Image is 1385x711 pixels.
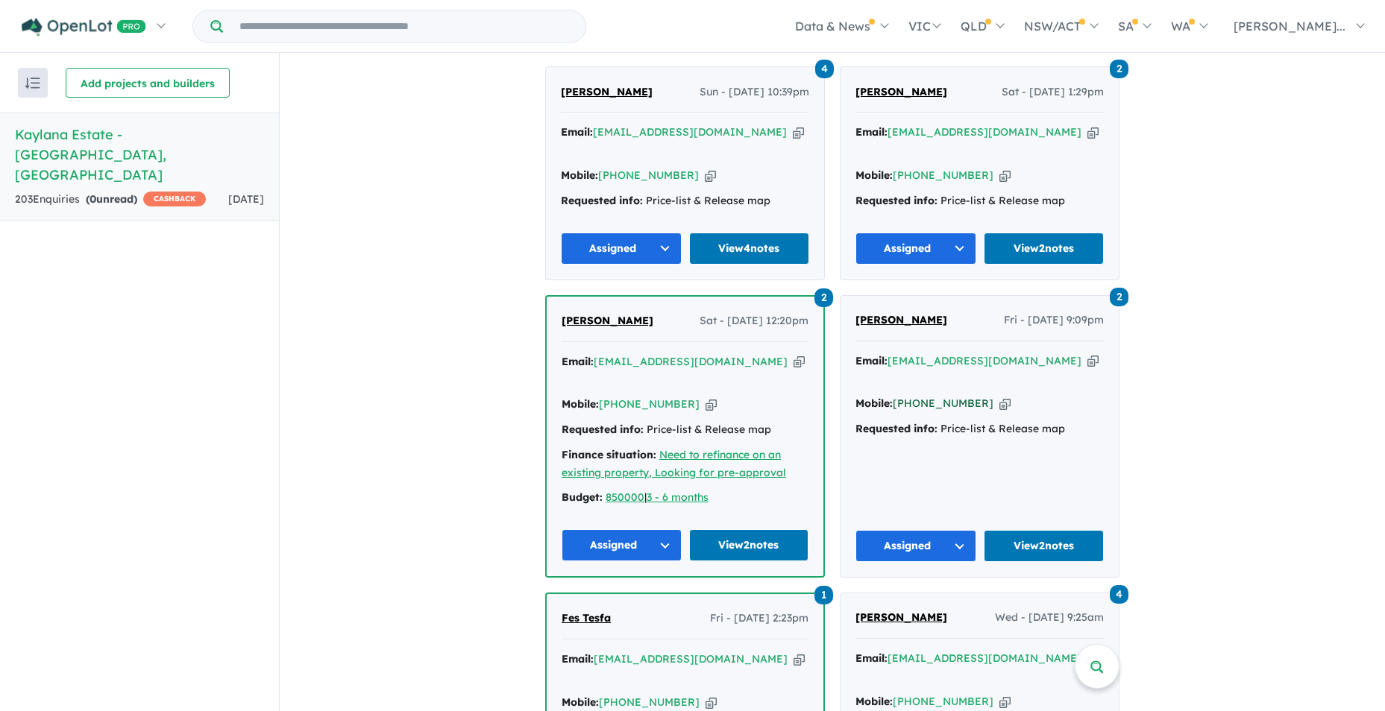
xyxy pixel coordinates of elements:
strong: Email: [855,651,888,665]
a: [EMAIL_ADDRESS][DOMAIN_NAME] [888,651,1081,665]
div: Price-list & Release map [561,192,809,210]
a: 2 [1110,286,1128,306]
span: 4 [815,60,834,78]
h5: Kaylana Estate - [GEOGRAPHIC_DATA] , [GEOGRAPHIC_DATA] [15,124,264,185]
button: Copy [999,694,1011,710]
strong: Requested info: [561,194,643,207]
a: Need to refinance on an existing property, Looking for pre-approval [562,448,786,479]
button: Assigned [855,233,976,265]
a: View4notes [689,233,810,265]
span: [PERSON_NAME] [562,314,653,327]
a: [EMAIL_ADDRESS][DOMAIN_NAME] [594,355,788,368]
a: Fes Tesfa [562,610,611,628]
strong: Email: [562,355,594,368]
a: View2notes [984,530,1105,562]
span: Fes Tesfa [562,611,611,625]
strong: Mobile: [855,695,893,708]
span: [DATE] [228,192,264,206]
img: Openlot PRO Logo White [22,18,146,37]
span: [PERSON_NAME] [561,85,653,98]
button: Copy [794,651,805,667]
a: View2notes [984,233,1105,265]
span: 2 [814,288,833,307]
a: 3 - 6 months [647,490,709,504]
strong: Requested info: [855,422,938,435]
strong: Mobile: [562,695,599,709]
a: [PERSON_NAME] [855,312,947,329]
button: Copy [1087,124,1099,140]
a: [PHONE_NUMBER] [893,695,993,708]
strong: Mobile: [855,396,893,410]
button: Copy [1087,353,1099,369]
a: [EMAIL_ADDRESS][DOMAIN_NAME] [594,652,788,666]
span: 2 [1110,288,1128,306]
strong: Requested info: [562,423,644,436]
a: 1 [814,584,833,604]
span: Wed - [DATE] 9:25am [995,609,1104,627]
strong: Budget: [562,490,603,504]
a: 4 [1110,584,1128,604]
span: Sat - [DATE] 1:29pm [1002,83,1104,101]
a: View2notes [689,529,809,561]
a: 850000 [606,490,644,504]
button: Copy [705,168,716,183]
a: [PERSON_NAME] [855,609,947,627]
a: 4 [815,57,834,78]
button: Copy [999,396,1011,411]
span: Sat - [DATE] 12:20pm [700,312,808,330]
a: [PHONE_NUMBER] [893,396,993,410]
span: Fri - [DATE] 9:09pm [1004,312,1104,329]
strong: Email: [855,354,888,367]
div: 203 Enquir ies [15,191,206,209]
a: [EMAIL_ADDRESS][DOMAIN_NAME] [888,125,1081,139]
strong: ( unread) [86,192,137,206]
div: Price-list & Release map [855,192,1104,210]
div: | [562,489,808,507]
strong: Mobile: [855,168,893,182]
span: [PERSON_NAME] [855,610,947,624]
span: CASHBACK [143,192,206,206]
span: [PERSON_NAME]... [1234,19,1345,34]
strong: Mobile: [562,397,599,411]
button: Assigned [562,529,682,561]
a: [PERSON_NAME] [855,83,947,101]
strong: Email: [561,125,593,139]
a: [PERSON_NAME] [562,312,653,330]
a: [EMAIL_ADDRESS][DOMAIN_NAME] [888,354,1081,367]
span: [PERSON_NAME] [855,313,947,326]
button: Assigned [855,530,976,562]
a: [PHONE_NUMBER] [599,695,700,709]
a: [EMAIL_ADDRESS][DOMAIN_NAME] [593,125,787,139]
button: Add projects and builders [66,68,230,98]
span: Fri - [DATE] 2:23pm [710,610,808,628]
span: 2 [1110,60,1128,78]
strong: Mobile: [561,168,598,182]
strong: Email: [562,652,594,666]
a: [PERSON_NAME] [561,83,653,101]
span: 0 [89,192,96,206]
img: sort.svg [25,78,40,89]
button: Assigned [561,233,682,265]
span: 4 [1110,585,1128,604]
span: [PERSON_NAME] [855,85,947,98]
strong: Email: [855,125,888,139]
a: 2 [814,287,833,307]
a: [PHONE_NUMBER] [599,397,700,411]
a: 2 [1110,57,1128,78]
a: [PHONE_NUMBER] [893,168,993,182]
button: Copy [706,396,717,412]
button: Copy [793,124,804,140]
input: Try estate name, suburb, builder or developer [226,10,582,42]
strong: Finance situation: [562,448,656,461]
button: Copy [706,695,717,710]
span: 1 [814,586,833,604]
div: Price-list & Release map [855,420,1104,438]
strong: Requested info: [855,194,938,207]
div: Price-list & Release map [562,421,808,439]
button: Copy [999,168,1011,183]
a: [PHONE_NUMBER] [598,168,699,182]
span: Sun - [DATE] 10:39pm [700,83,809,101]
